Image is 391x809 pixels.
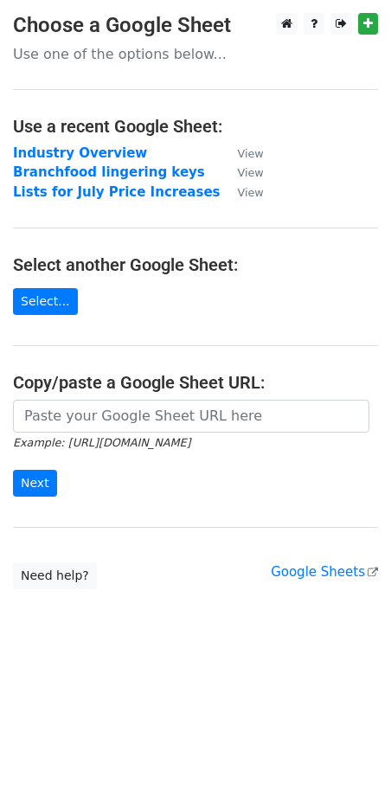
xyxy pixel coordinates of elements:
[13,184,221,200] a: Lists for July Price Increases
[238,186,264,199] small: View
[238,166,264,179] small: View
[271,564,378,580] a: Google Sheets
[13,288,78,315] a: Select...
[13,436,190,449] small: Example: [URL][DOMAIN_NAME]
[221,164,264,180] a: View
[221,184,264,200] a: View
[13,470,57,497] input: Next
[13,145,147,161] a: Industry Overview
[13,116,378,137] h4: Use a recent Google Sheet:
[13,45,378,63] p: Use one of the options below...
[13,13,378,38] h3: Choose a Google Sheet
[13,562,97,589] a: Need help?
[13,254,378,275] h4: Select another Google Sheet:
[13,164,205,180] a: Branchfood lingering keys
[221,145,264,161] a: View
[238,147,264,160] small: View
[13,372,378,393] h4: Copy/paste a Google Sheet URL:
[13,400,369,433] input: Paste your Google Sheet URL here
